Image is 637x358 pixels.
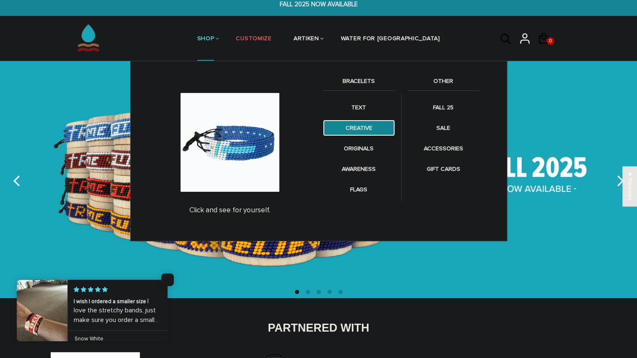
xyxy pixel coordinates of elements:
[323,76,395,90] a: BRACELETS
[341,17,440,62] a: WATER FOR [GEOGRAPHIC_DATA]
[610,172,629,190] button: next
[323,120,395,136] a: CREATIVE
[197,17,214,62] a: SHOP
[623,166,637,206] div: Click to open Judge.me floating reviews tab
[323,99,395,116] a: TEXT
[236,17,271,62] a: CUSTOMIZE
[407,99,480,116] a: FALL 25
[407,120,480,136] a: SALE
[323,161,395,177] a: AWARENESS
[8,172,27,190] button: previous
[407,161,480,177] a: GIFT CARDS
[57,321,580,335] h2: Partnered With
[294,17,319,62] a: ARTIKEN
[323,140,395,157] a: ORIGINALS
[407,76,480,90] a: OTHER
[547,35,554,47] span: 0
[323,181,395,198] a: FLAGS
[407,140,480,157] a: ACCESSORIES
[145,206,315,214] p: Click and see for yourself.
[161,273,174,286] span: Close popup widget
[537,47,556,49] a: 0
